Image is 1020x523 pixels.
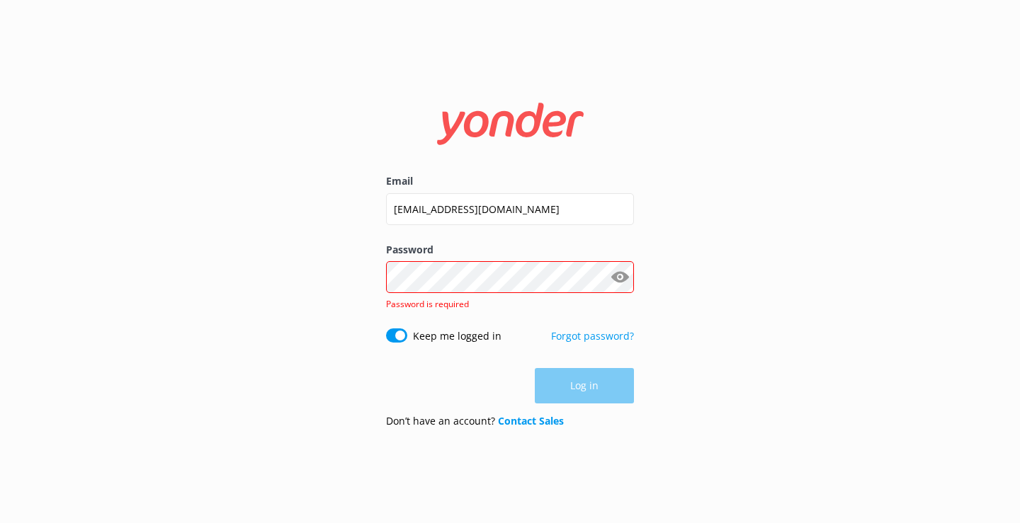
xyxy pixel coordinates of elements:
[606,263,634,292] button: Show password
[386,413,564,429] p: Don’t have an account?
[386,242,634,258] label: Password
[386,298,469,310] span: Password is required
[386,173,634,189] label: Email
[498,414,564,427] a: Contact Sales
[551,329,634,343] a: Forgot password?
[386,193,634,225] input: user@emailaddress.com
[413,328,501,344] label: Keep me logged in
